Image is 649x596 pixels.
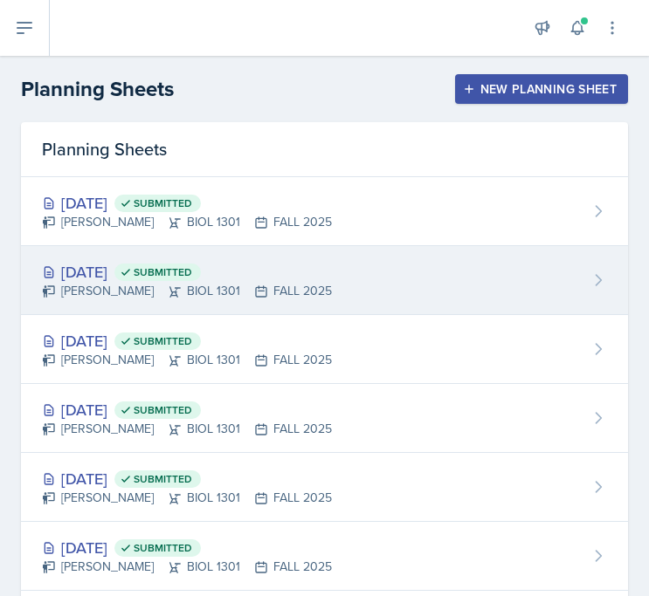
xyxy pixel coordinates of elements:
div: [PERSON_NAME] BIOL 1301 FALL 2025 [42,420,332,438]
div: [DATE] [42,467,332,490]
span: Submitted [134,334,192,348]
div: [DATE] [42,329,332,353]
div: [DATE] [42,191,332,215]
a: [DATE] Submitted [PERSON_NAME]BIOL 1301FALL 2025 [21,384,628,453]
div: Planning Sheets [21,122,628,177]
h2: Planning Sheets [21,73,174,105]
div: New Planning Sheet [466,82,617,96]
a: [DATE] Submitted [PERSON_NAME]BIOL 1301FALL 2025 [21,453,628,522]
span: Submitted [134,472,192,486]
a: [DATE] Submitted [PERSON_NAME]BIOL 1301FALL 2025 [21,246,628,315]
div: [DATE] [42,260,332,284]
div: [PERSON_NAME] BIOL 1301 FALL 2025 [42,213,332,231]
div: [DATE] [42,536,332,559]
span: Submitted [134,403,192,417]
div: [PERSON_NAME] BIOL 1301 FALL 2025 [42,558,332,576]
div: [DATE] [42,398,332,421]
a: [DATE] Submitted [PERSON_NAME]BIOL 1301FALL 2025 [21,522,628,591]
button: New Planning Sheet [455,74,628,104]
a: [DATE] Submitted [PERSON_NAME]BIOL 1301FALL 2025 [21,177,628,246]
span: Submitted [134,541,192,555]
div: [PERSON_NAME] BIOL 1301 FALL 2025 [42,489,332,507]
span: Submitted [134,196,192,210]
div: [PERSON_NAME] BIOL 1301 FALL 2025 [42,351,332,369]
a: [DATE] Submitted [PERSON_NAME]BIOL 1301FALL 2025 [21,315,628,384]
span: Submitted [134,265,192,279]
div: [PERSON_NAME] BIOL 1301 FALL 2025 [42,282,332,300]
